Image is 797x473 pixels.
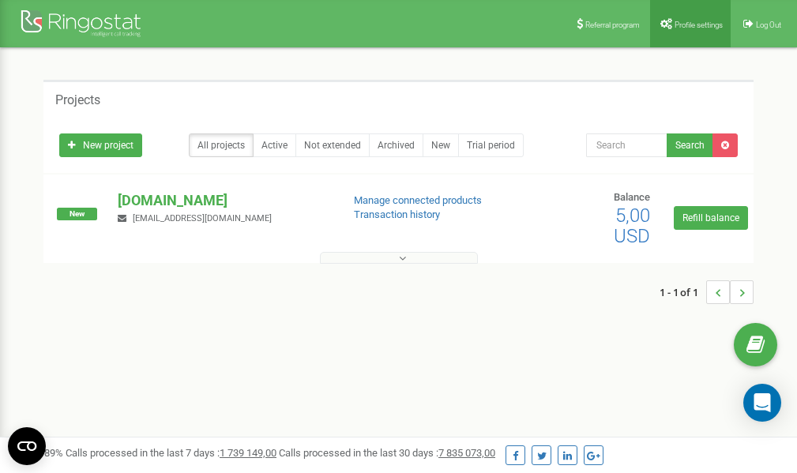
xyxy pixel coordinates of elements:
input: Search [586,133,667,157]
a: Active [253,133,296,157]
a: Archived [369,133,423,157]
div: Open Intercom Messenger [743,384,781,422]
a: New [423,133,459,157]
span: [EMAIL_ADDRESS][DOMAIN_NAME] [133,213,272,223]
span: Profile settings [675,21,723,29]
span: Log Out [756,21,781,29]
span: 1 - 1 of 1 [660,280,706,304]
a: New project [59,133,142,157]
span: Calls processed in the last 7 days : [66,447,276,459]
span: Balance [614,191,650,203]
nav: ... [660,265,754,320]
button: Open CMP widget [8,427,46,465]
a: Transaction history [354,208,440,220]
h5: Projects [55,93,100,107]
span: New [57,208,97,220]
u: 1 739 149,00 [220,447,276,459]
u: 7 835 073,00 [438,447,495,459]
span: Referral program [585,21,640,29]
button: Search [667,133,713,157]
a: All projects [189,133,254,157]
a: Refill balance [674,206,748,230]
span: Calls processed in the last 30 days : [279,447,495,459]
a: Not extended [295,133,370,157]
span: 5,00 USD [614,205,650,247]
p: [DOMAIN_NAME] [118,190,328,211]
a: Manage connected products [354,194,482,206]
a: Trial period [458,133,524,157]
